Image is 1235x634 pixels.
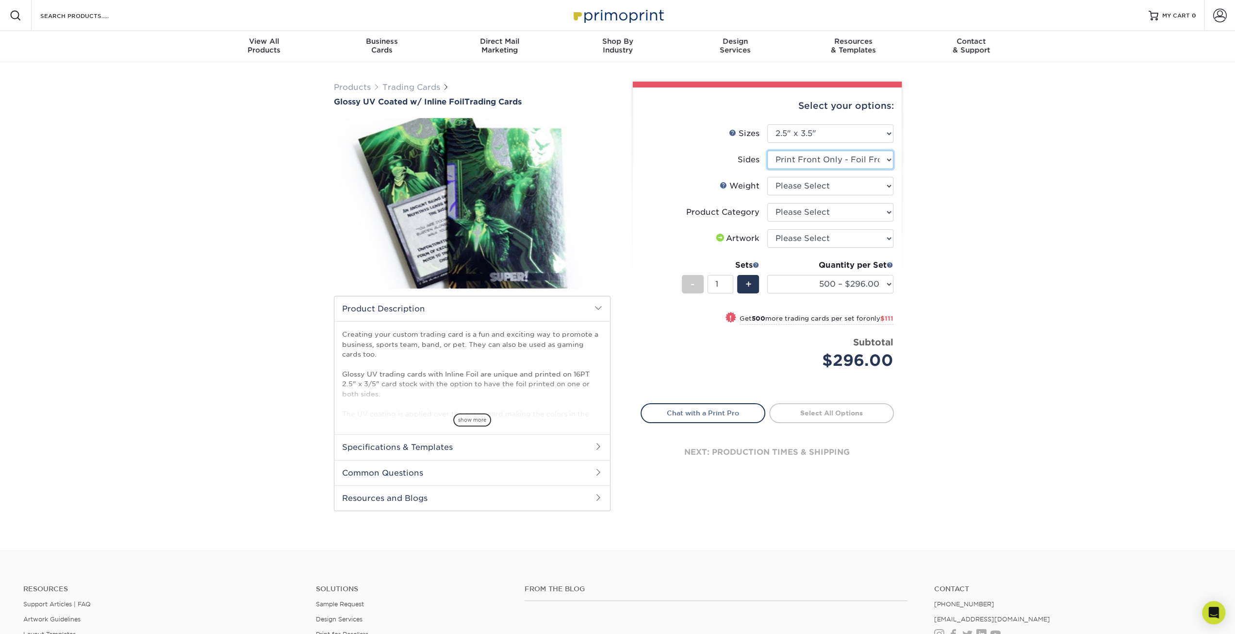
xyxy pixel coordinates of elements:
[441,37,559,54] div: Marketing
[334,434,610,460] h2: Specifications & Templates
[769,403,894,423] a: Select All Options
[676,37,794,54] div: Services
[334,485,610,511] h2: Resources and Blogs
[23,585,301,593] h4: Resources
[342,329,602,438] p: Creating your custom trading card is a fun and exciting way to promote a business, sports team, b...
[720,180,759,192] div: Weight
[559,37,676,46] span: Shop By
[39,10,134,21] input: SEARCH PRODUCTS.....
[912,31,1030,62] a: Contact& Support
[676,37,794,46] span: Design
[323,37,441,54] div: Cards
[686,206,759,218] div: Product Category
[641,87,894,124] div: Select your options:
[740,315,893,325] small: Get more trading cards per set for
[323,31,441,62] a: BusinessCards
[334,296,610,321] h2: Product Description
[316,616,362,623] a: Design Services
[912,37,1030,46] span: Contact
[334,97,464,106] span: Glossy UV Coated w/ Inline Foil
[1202,601,1225,624] div: Open Intercom Messenger
[738,154,759,166] div: Sides
[205,37,323,46] span: View All
[794,37,912,46] span: Resources
[641,403,765,423] a: Chat with a Print Pro
[691,277,695,291] span: -
[453,413,491,427] span: show more
[569,5,666,26] img: Primoprint
[382,83,440,92] a: Trading Cards
[525,585,908,593] h4: From the Blog
[794,31,912,62] a: Resources& Templates
[1162,12,1190,20] span: MY CART
[316,600,364,608] a: Sample Request
[676,31,794,62] a: DesignServices
[774,349,893,372] div: $296.00
[682,259,759,271] div: Sets
[441,37,559,46] span: Direct Mail
[912,37,1030,54] div: & Support
[334,97,610,106] a: Glossy UV Coated w/ Inline FoilTrading Cards
[729,128,759,139] div: Sizes
[334,107,610,299] img: Glossy UV Coated w/ Inline Foil 01
[714,233,759,244] div: Artwork
[880,315,893,322] span: $111
[853,337,893,347] strong: Subtotal
[559,37,676,54] div: Industry
[334,460,610,485] h2: Common Questions
[23,600,91,608] a: Support Articles | FAQ
[767,259,893,271] div: Quantity per Set
[934,600,994,608] a: [PHONE_NUMBER]
[934,616,1050,623] a: [EMAIL_ADDRESS][DOMAIN_NAME]
[323,37,441,46] span: Business
[745,277,751,291] span: +
[441,31,559,62] a: Direct MailMarketing
[23,616,81,623] a: Artwork Guidelines
[334,83,371,92] a: Products
[866,315,893,322] span: only
[559,31,676,62] a: Shop ByIndustry
[934,585,1212,593] a: Contact
[729,313,732,323] span: !
[205,31,323,62] a: View AllProducts
[794,37,912,54] div: & Templates
[334,97,610,106] h1: Trading Cards
[752,315,765,322] strong: 500
[316,585,510,593] h4: Solutions
[205,37,323,54] div: Products
[641,423,894,481] div: next: production times & shipping
[1192,12,1196,19] span: 0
